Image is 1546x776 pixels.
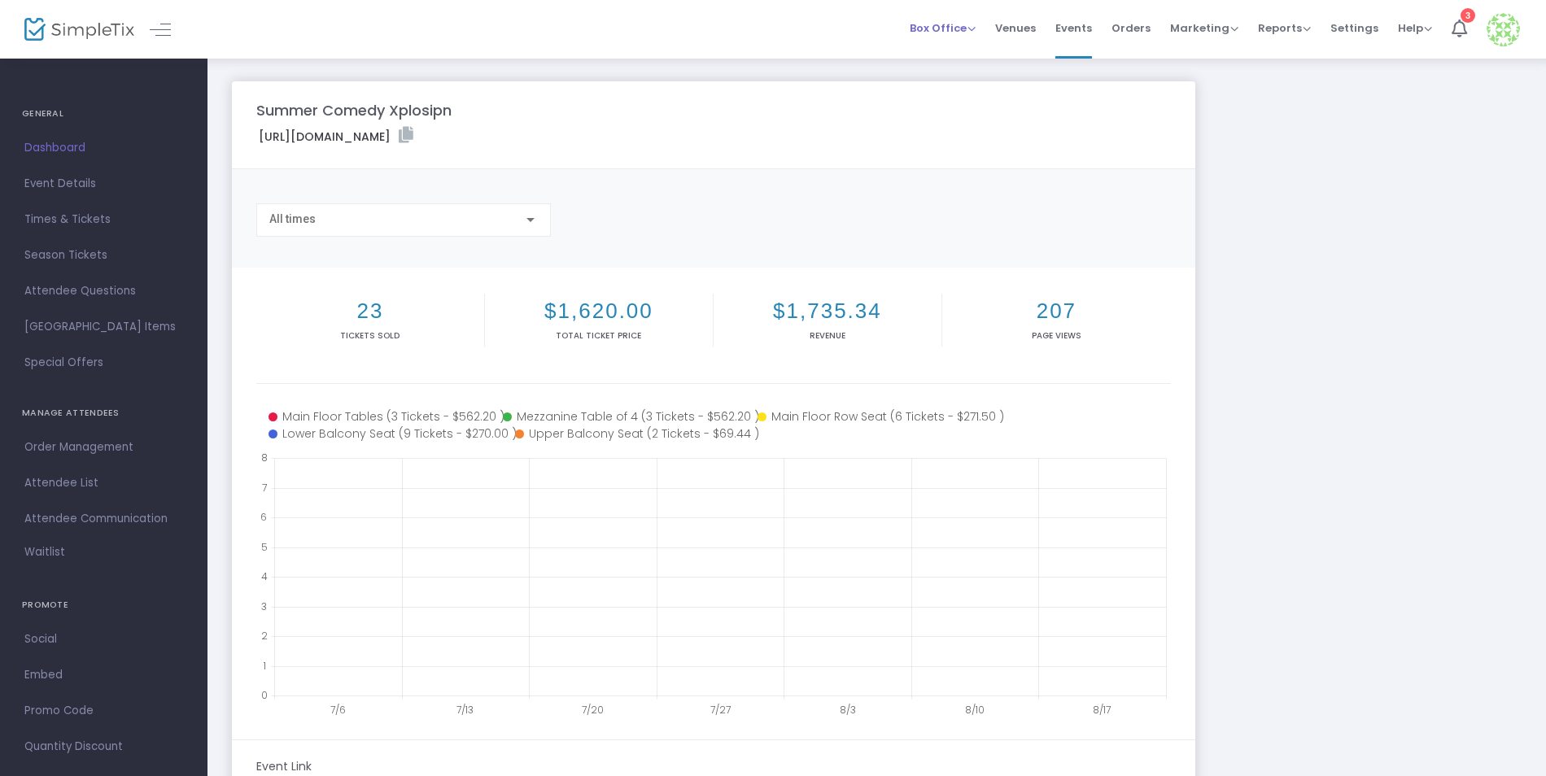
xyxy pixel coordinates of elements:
span: Box Office [910,20,976,36]
h4: MANAGE ATTENDEES [22,397,186,429]
span: Marketing [1170,20,1238,36]
span: Waitlist [24,544,65,560]
label: [URL][DOMAIN_NAME] [259,127,413,146]
span: Quantity Discount [24,736,183,757]
span: Settings [1330,7,1378,49]
p: Revenue [717,329,938,342]
h2: $1,620.00 [488,299,710,324]
span: Reports [1258,20,1311,36]
text: 7/20 [582,703,604,717]
text: 8/10 [965,703,985,717]
span: Attendee Communication [24,508,183,530]
text: 4 [261,569,268,583]
m-panel-subtitle: Event Link [256,758,312,775]
h2: 207 [946,299,1168,324]
span: Times & Tickets [24,209,183,230]
span: Venues [995,7,1036,49]
p: Total Ticket Price [488,329,710,342]
span: Order Management [24,437,183,458]
span: Event Details [24,173,183,194]
span: Embed [24,665,183,686]
text: 8/3 [840,703,856,717]
m-panel-title: Summer Comedy Xplosipn [256,99,452,121]
span: All times [269,212,316,225]
p: Page Views [946,329,1168,342]
span: Season Tickets [24,245,183,266]
span: Promo Code [24,700,183,722]
text: 1 [263,658,266,672]
span: Attendee List [24,473,183,494]
text: 7/13 [456,703,474,717]
h4: GENERAL [22,98,186,130]
text: 6 [260,510,267,524]
h2: 23 [260,299,481,324]
span: Help [1398,20,1432,36]
span: Events [1055,7,1092,49]
text: 2 [261,629,268,643]
text: 8 [261,451,268,464]
span: [GEOGRAPHIC_DATA] Items [24,316,183,338]
text: 3 [261,599,267,613]
span: Attendee Questions [24,281,183,302]
span: Social [24,629,183,650]
span: Special Offers [24,352,183,373]
h4: PROMOTE [22,589,186,621]
text: 0 [261,688,268,702]
p: Tickets sold [260,329,481,342]
text: 7/6 [330,703,346,717]
div: 3 [1461,8,1475,23]
span: Dashboard [24,137,183,159]
text: 7 [262,480,267,494]
text: 8/17 [1093,703,1111,717]
span: Orders [1111,7,1151,49]
text: 5 [261,539,268,553]
h2: $1,735.34 [717,299,938,324]
text: 7/27 [710,703,731,717]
